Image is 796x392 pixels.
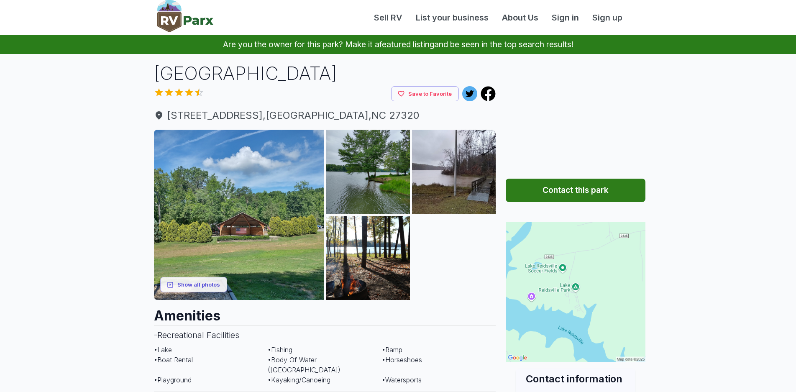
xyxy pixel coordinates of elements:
[586,11,629,24] a: Sign up
[326,130,410,214] img: AAcXr8phR7j9E9MwwiYgf2gyr2sodouu1Mj7uiaA8D-XjFmNRVtBxTwNwQiMJDe9T00ITTRTOWaHyl_ecuqTH8qo0kSnobyeH...
[154,376,192,384] span: • Playground
[154,300,496,325] h2: Amenities
[391,86,459,102] button: Save to Favorite
[495,11,545,24] a: About Us
[526,372,625,386] h2: Contact information
[506,179,645,202] button: Contact this park
[154,325,496,345] h3: - Recreational Facilities
[545,11,586,24] a: Sign in
[154,346,172,354] span: • Lake
[268,346,292,354] span: • Fishing
[160,277,227,292] button: Show all photos
[382,356,422,364] span: • Horseshoes
[268,376,330,384] span: • Kayaking/Canoeing
[506,222,645,362] img: Map for Lake Reidsville Park
[409,11,495,24] a: List your business
[382,346,402,354] span: • Ramp
[379,39,434,49] a: featured listing
[268,356,340,374] span: • Body Of Water ([GEOGRAPHIC_DATA])
[154,108,496,123] a: [STREET_ADDRESS],[GEOGRAPHIC_DATA],NC 27320
[154,356,193,364] span: • Boat Rental
[326,216,410,300] img: AAcXr8rHsd9cwpiCwkzjoU-mZqcM7daDonWvYGqYTjdyjh7uf2O6jV5DYZDM8Xajafw6MqaT3BgxXkiSLfhGMZM1az2B6EsIM...
[382,376,422,384] span: • Watersports
[154,130,324,300] img: AAcXr8r0VfLJKTd50Hv7z9pL4FxVzjHRILJvQ24HVOuRYXBGv9rQ74bRd2Bwe5vmoH0ZhWU-P6NOI80uhuKylBhFXvW9iOdrD...
[154,61,496,86] h1: [GEOGRAPHIC_DATA]
[412,216,496,300] img: AAcXr8ozsWGN9bj1O8p2hpen5bsHJxbodL_6EKdIZgscZobyztO1MNDaHI8IAWC3XECcgVIurOv0eVg-FoLCRvLArOBdZvzO-...
[154,108,496,123] span: [STREET_ADDRESS] , [GEOGRAPHIC_DATA] , NC 27320
[412,130,496,214] img: AAcXr8pkucKEF07v8hALDaNsKY325zZVUnTDSmoP8RIeuN0MiEzmx64mf6KE52x0r2K-kke2_jb4X0WynDKXhEKkb4Uah8Cu2...
[506,61,645,165] iframe: Advertisement
[10,35,786,54] p: Are you the owner for this park? Make it a and be seen in the top search results!
[367,11,409,24] a: Sell RV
